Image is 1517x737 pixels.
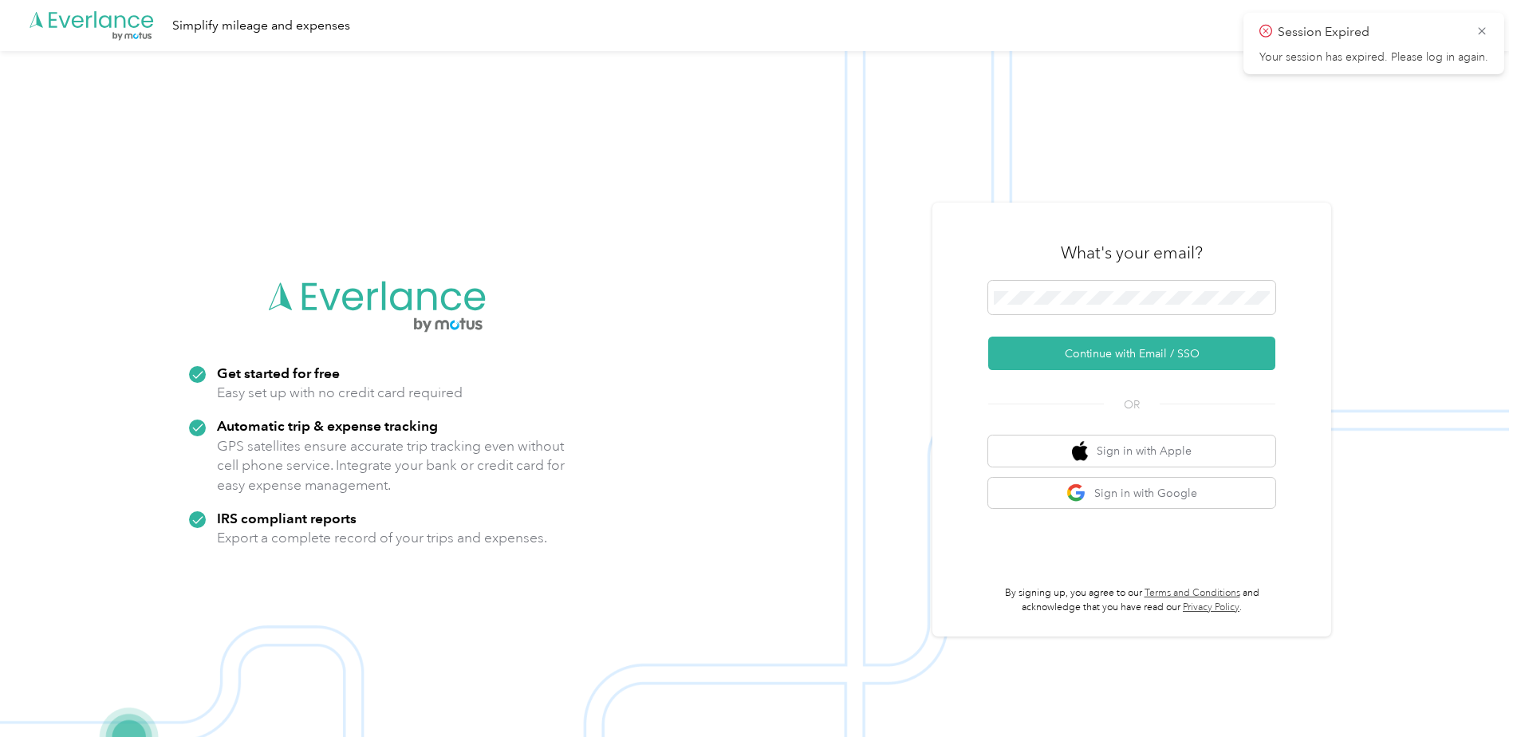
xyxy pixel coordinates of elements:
[1259,50,1488,65] p: Your session has expired. Please log in again.
[217,528,547,548] p: Export a complete record of your trips and expenses.
[988,337,1275,370] button: Continue with Email / SSO
[217,436,565,495] p: GPS satellites ensure accurate trip tracking even without cell phone service. Integrate your bank...
[217,383,463,403] p: Easy set up with no credit card required
[988,478,1275,509] button: google logoSign in with Google
[1104,396,1160,413] span: OR
[1183,601,1239,613] a: Privacy Policy
[988,436,1275,467] button: apple logoSign in with Apple
[988,586,1275,614] p: By signing up, you agree to our and acknowledge that you have read our .
[172,16,350,36] div: Simplify mileage and expenses
[1066,483,1086,503] img: google logo
[217,365,340,381] strong: Get started for free
[217,510,357,526] strong: IRS compliant reports
[1428,648,1517,737] iframe: Everlance-gr Chat Button Frame
[1145,587,1240,599] a: Terms and Conditions
[1072,441,1088,461] img: apple logo
[217,417,438,434] strong: Automatic trip & expense tracking
[1278,22,1464,42] p: Session Expired
[1061,242,1203,264] h3: What's your email?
